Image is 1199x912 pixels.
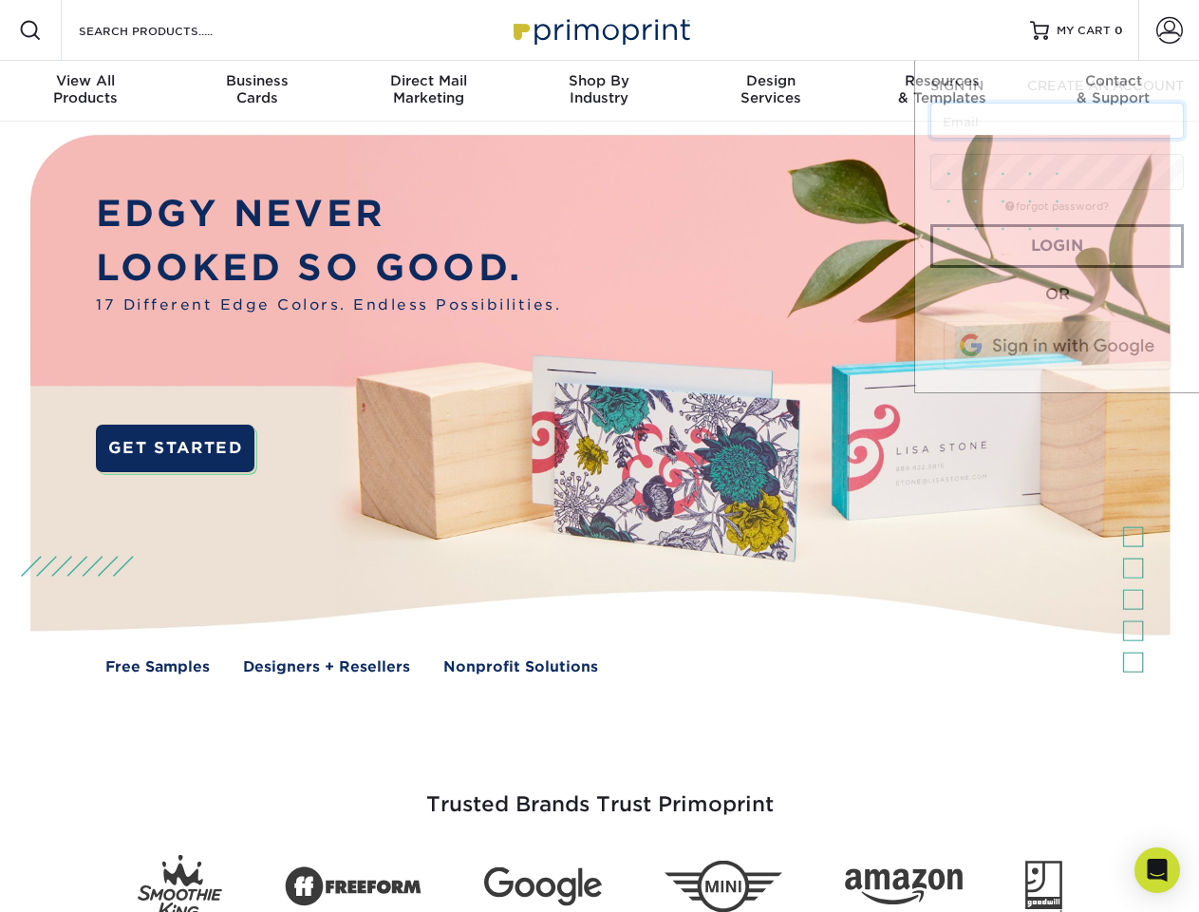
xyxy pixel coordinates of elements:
[1025,861,1062,912] img: Goodwill
[1134,847,1180,893] div: Open Intercom Messenger
[343,61,514,122] a: Direct MailMarketing
[514,61,684,122] a: Shop ByIndustry
[505,9,695,50] img: Primoprint
[171,72,342,106] div: Cards
[243,656,410,678] a: Designers + Resellers
[343,72,514,106] div: Marketing
[96,241,561,295] p: LOOKED SO GOOD.
[856,61,1027,122] a: Resources& Templates
[845,869,963,905] img: Amazon
[685,72,856,89] span: Design
[514,72,684,89] span: Shop By
[171,61,342,122] a: BusinessCards
[685,72,856,106] div: Services
[443,656,598,678] a: Nonprofit Solutions
[45,747,1155,840] h3: Trusted Brands Trust Primoprint
[96,187,561,241] p: EDGY NEVER
[96,425,254,472] a: GET STARTED
[1057,23,1111,39] span: MY CART
[685,61,856,122] a: DesignServices
[343,72,514,89] span: Direct Mail
[171,72,342,89] span: Business
[930,78,984,93] span: SIGN IN
[930,224,1184,268] a: Login
[856,72,1027,106] div: & Templates
[1027,78,1184,93] span: CREATE AN ACCOUNT
[484,867,602,906] img: Google
[930,103,1184,139] input: Email
[96,294,561,316] span: 17 Different Edge Colors. Endless Possibilities.
[930,283,1184,306] div: OR
[1115,24,1123,37] span: 0
[1005,200,1109,213] a: forgot password?
[514,72,684,106] div: Industry
[105,656,210,678] a: Free Samples
[856,72,1027,89] span: Resources
[77,19,262,42] input: SEARCH PRODUCTS.....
